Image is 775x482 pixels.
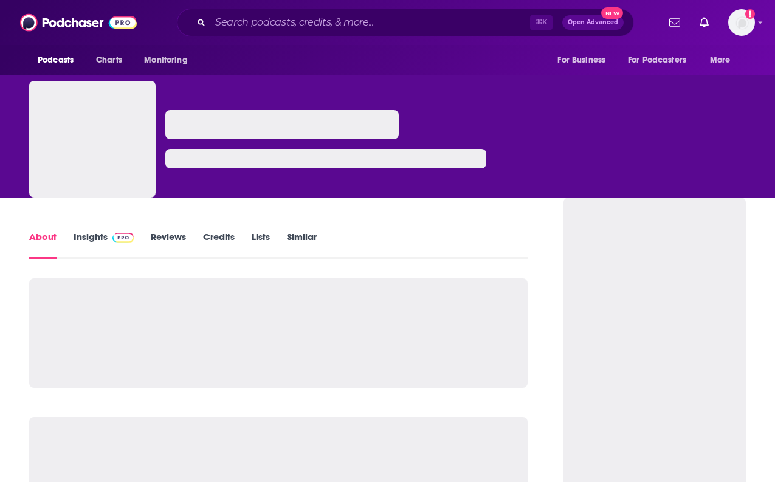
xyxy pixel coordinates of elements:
[38,52,74,69] span: Podcasts
[252,231,270,259] a: Lists
[628,52,686,69] span: For Podcasters
[745,9,755,19] svg: Add a profile image
[549,49,621,72] button: open menu
[203,231,235,259] a: Credits
[112,233,134,243] img: Podchaser Pro
[557,52,605,69] span: For Business
[568,19,618,26] span: Open Advanced
[177,9,634,36] div: Search podcasts, credits, & more...
[562,15,624,30] button: Open AdvancedNew
[88,49,129,72] a: Charts
[29,231,57,259] a: About
[601,7,623,19] span: New
[728,9,755,36] span: Logged in as systemsteam
[136,49,203,72] button: open menu
[151,231,186,259] a: Reviews
[20,11,137,34] img: Podchaser - Follow, Share and Rate Podcasts
[728,9,755,36] img: User Profile
[96,52,122,69] span: Charts
[620,49,704,72] button: open menu
[530,15,553,30] span: ⌘ K
[74,231,134,259] a: InsightsPodchaser Pro
[728,9,755,36] button: Show profile menu
[701,49,746,72] button: open menu
[695,12,714,33] a: Show notifications dropdown
[210,13,530,32] input: Search podcasts, credits, & more...
[144,52,187,69] span: Monitoring
[710,52,731,69] span: More
[287,231,317,259] a: Similar
[29,49,89,72] button: open menu
[664,12,685,33] a: Show notifications dropdown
